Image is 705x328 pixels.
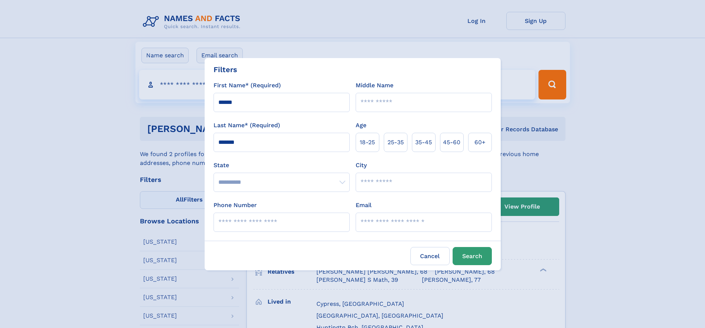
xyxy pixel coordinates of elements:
span: 60+ [474,138,486,147]
label: Cancel [410,247,450,265]
label: City [356,161,367,170]
label: State [214,161,350,170]
label: Email [356,201,372,210]
span: 18‑25 [360,138,375,147]
label: Middle Name [356,81,393,90]
label: Phone Number [214,201,257,210]
label: Last Name* (Required) [214,121,280,130]
span: 45‑60 [443,138,460,147]
label: Age [356,121,366,130]
span: 35‑45 [415,138,432,147]
span: 25‑35 [387,138,404,147]
label: First Name* (Required) [214,81,281,90]
div: Filters [214,64,237,75]
button: Search [453,247,492,265]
